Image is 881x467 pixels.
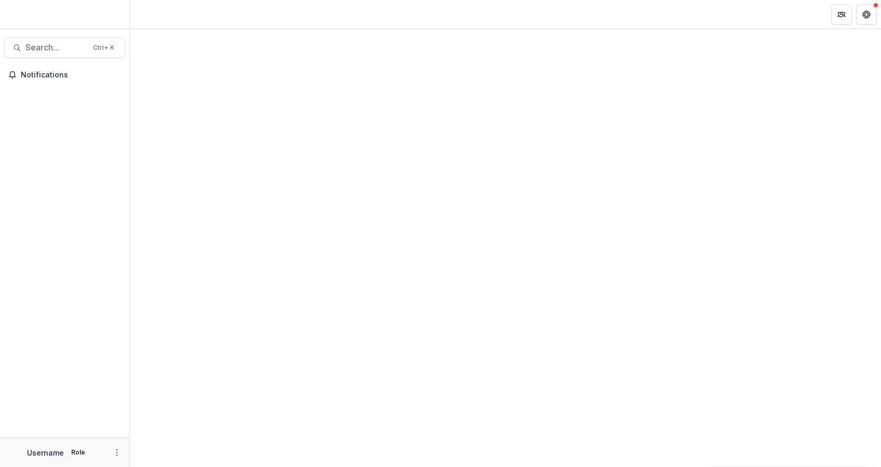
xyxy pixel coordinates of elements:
[21,71,121,79] span: Notifications
[134,7,178,22] nav: breadcrumb
[25,43,87,52] span: Search...
[27,447,64,458] p: Username
[68,448,88,457] p: Role
[856,4,877,25] button: Get Help
[111,446,123,459] button: More
[4,37,125,58] button: Search...
[91,42,116,54] div: Ctrl + K
[831,4,852,25] button: Partners
[4,66,125,83] button: Notifications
